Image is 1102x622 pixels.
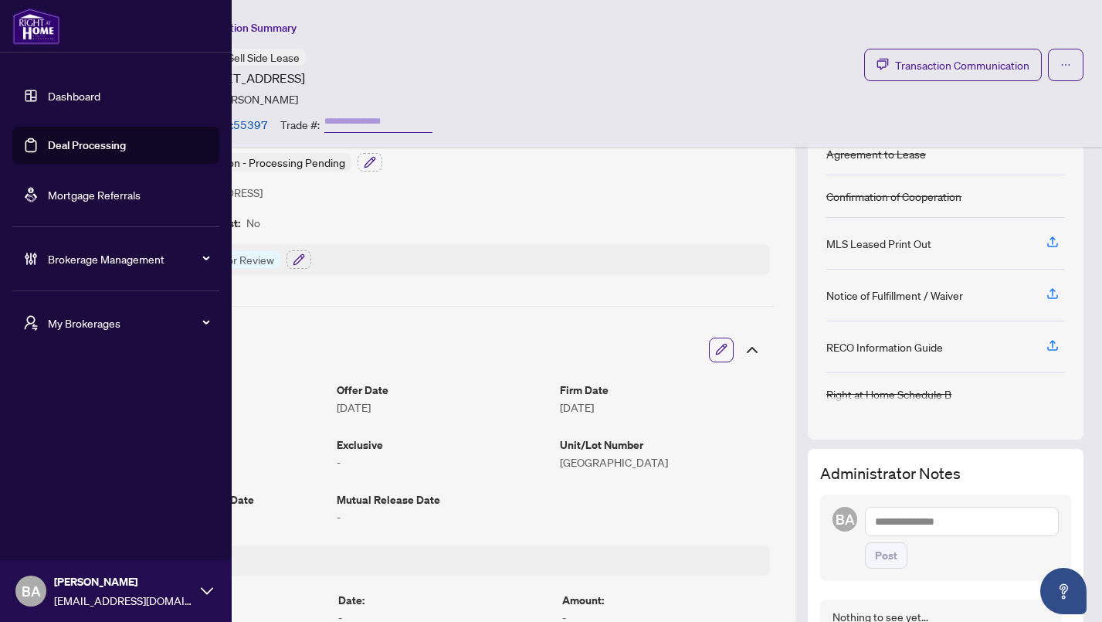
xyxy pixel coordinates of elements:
[12,8,60,45] img: logo
[560,399,770,416] article: [DATE]
[102,328,774,372] div: Trade Details
[820,461,1071,485] h3: Administrator Notes
[338,591,547,609] article: Date :
[154,153,351,172] div: New Submission - Processing Pending
[337,399,547,416] article: [DATE]
[54,592,193,609] span: [EMAIL_ADDRESS][DOMAIN_NAME]
[836,508,855,530] span: BA
[48,89,100,103] a: Dashboard
[826,188,961,205] div: Confirmation of Cooperation
[864,49,1042,81] button: Transaction Communication
[198,50,300,64] span: Deal - Sell Side Lease
[560,436,770,454] article: Unit/Lot Number
[48,314,209,331] span: My Brokerages
[48,188,141,202] a: Mortgage Referrals
[337,381,547,399] article: Offer Date
[865,542,907,569] button: Post
[1040,568,1087,614] button: Open asap
[562,591,771,609] article: Amount :
[22,580,41,602] span: BA
[560,381,770,399] article: Firm Date
[246,214,260,232] article: No
[826,287,963,304] div: Notice of Fulfillment / Waiver
[23,315,39,331] span: user-switch
[1060,59,1071,70] span: ellipsis
[337,491,547,508] article: Mutual Release Date
[826,145,926,162] div: Agreement to Lease
[826,235,931,252] div: MLS Leased Print Out
[192,69,305,87] article: [STREET_ADDRESS]
[560,454,770,471] article: [GEOGRAPHIC_DATA]
[192,21,297,35] span: Transaction Summary
[280,116,320,133] article: Trade #:
[215,90,298,107] article: [PERSON_NAME]
[895,56,1029,74] span: Transaction Communication
[337,508,547,525] article: -
[337,436,547,454] article: Exclusive
[826,386,951,403] div: Right at Home Schedule B
[48,250,209,267] span: Brokerage Management
[48,138,126,152] a: Deal Processing
[826,338,943,355] div: RECO Information Guide
[337,454,547,471] article: -
[54,573,193,590] span: [PERSON_NAME]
